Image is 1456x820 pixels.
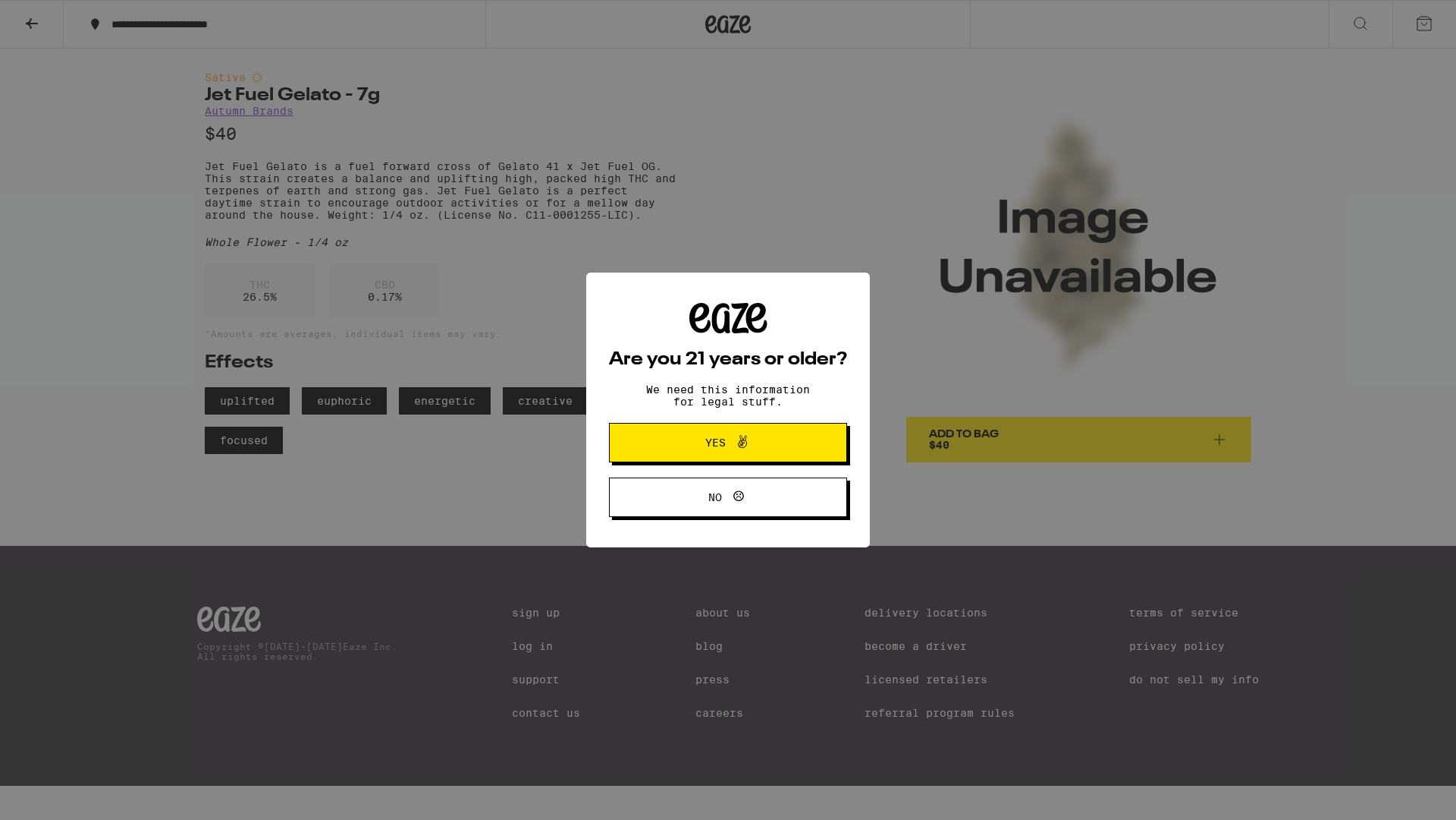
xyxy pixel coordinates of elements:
[708,492,722,503] span: No
[609,478,847,517] button: No
[705,437,726,448] span: Yes
[609,423,847,462] button: Yes
[1361,774,1441,812] iframe: Opens a widget where you can find more information
[633,383,823,408] p: We need this information for legal stuff.
[609,351,847,369] h2: Are you 21 years or older?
